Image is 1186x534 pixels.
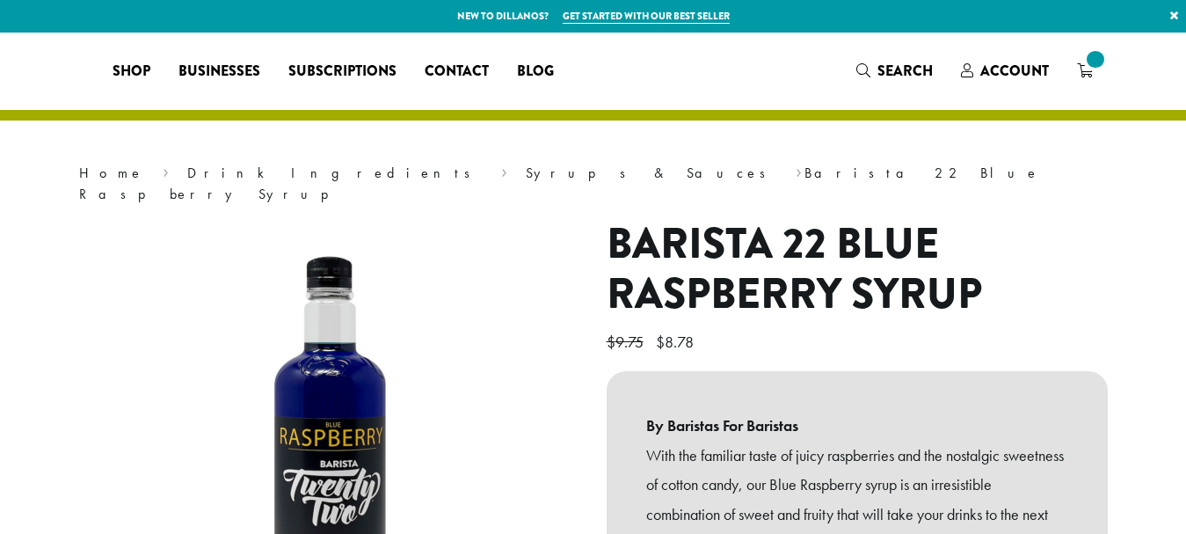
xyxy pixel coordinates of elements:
[842,56,947,85] a: Search
[501,157,507,184] span: ›
[877,61,933,81] span: Search
[425,61,489,83] span: Contact
[646,411,1068,441] b: By Baristas For Baristas
[607,332,648,352] bdi: 9.75
[79,164,144,182] a: Home
[288,61,397,83] span: Subscriptions
[980,61,1049,81] span: Account
[526,164,777,182] a: Syrups & Sauces
[163,157,169,184] span: ›
[656,332,665,352] span: $
[796,157,802,184] span: ›
[607,332,615,352] span: $
[113,61,150,83] span: Shop
[563,9,730,24] a: Get started with our best seller
[517,61,554,83] span: Blog
[178,61,260,83] span: Businesses
[79,163,1108,205] nav: Breadcrumb
[607,219,1108,320] h1: Barista 22 Blue Raspberry Syrup
[187,164,482,182] a: Drink Ingredients
[656,332,698,352] bdi: 8.78
[98,57,164,85] a: Shop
